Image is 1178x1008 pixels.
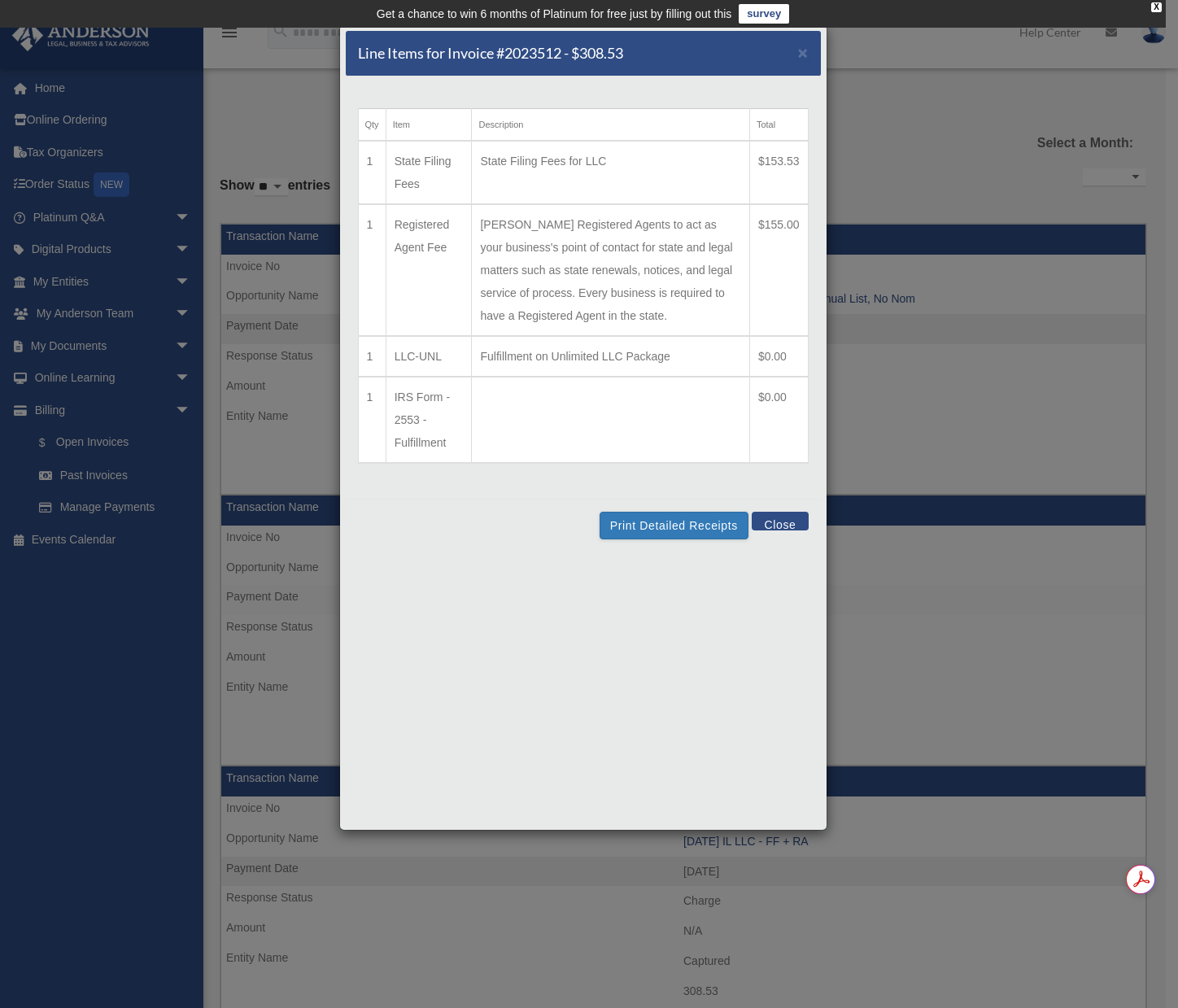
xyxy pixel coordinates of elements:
[749,204,808,336] td: $155.00
[358,336,386,377] td: 1
[358,43,623,63] h5: Line Items for Invoice #2023512 - $308.53
[386,141,472,204] td: State Filing Fees
[358,109,386,142] th: Qty
[749,336,808,377] td: $0.00
[739,4,789,24] a: survey
[798,44,809,61] button: Close
[1151,2,1162,12] div: close
[358,204,386,336] td: 1
[749,377,808,463] td: $0.00
[358,377,386,463] td: 1
[386,336,472,377] td: LLC-UNL
[472,204,749,336] td: [PERSON_NAME] Registered Agents to act as your business's point of contact for state and legal ma...
[386,109,472,142] th: Item
[386,204,472,336] td: Registered Agent Fee
[600,512,748,539] button: Print Detailed Receipts
[472,141,749,204] td: State Filing Fees for LLC
[749,141,808,204] td: $153.53
[386,377,472,463] td: IRS Form - 2553 - Fulfillment
[798,43,809,62] span: ×
[472,336,749,377] td: Fulfillment on Unlimited LLC Package
[752,512,808,530] button: Close
[749,109,808,142] th: Total
[358,141,386,204] td: 1
[472,109,749,142] th: Description
[377,4,732,24] div: Get a chance to win 6 months of Platinum for free just by filling out this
